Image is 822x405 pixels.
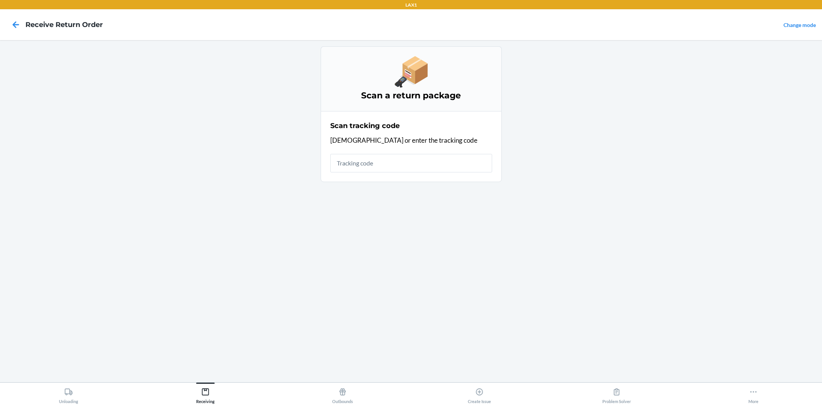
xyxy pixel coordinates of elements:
[274,383,411,404] button: Outbounds
[25,20,103,30] h4: Receive Return Order
[411,383,548,404] button: Create Issue
[330,89,492,102] h3: Scan a return package
[330,121,400,131] h2: Scan tracking code
[330,135,492,145] p: [DEMOGRAPHIC_DATA] or enter the tracking code
[602,385,631,404] div: Problem Solver
[137,383,274,404] button: Receiving
[548,383,685,404] button: Problem Solver
[59,385,78,404] div: Unloading
[468,385,491,404] div: Create Issue
[196,385,215,404] div: Receiving
[405,2,417,8] p: LAX1
[330,154,492,172] input: Tracking code
[783,22,816,28] a: Change mode
[332,385,353,404] div: Outbounds
[748,385,758,404] div: More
